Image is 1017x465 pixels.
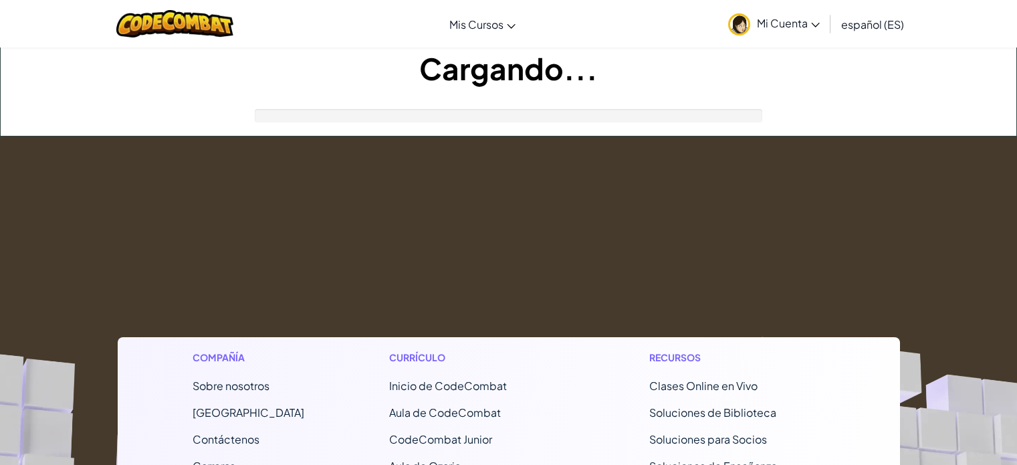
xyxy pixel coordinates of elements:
a: Mis Cursos [443,6,522,42]
a: Sobre nosotros [193,379,269,393]
h1: Currículo [389,351,565,365]
a: CodeCombat Junior [389,432,492,446]
a: español (ES) [834,6,911,42]
span: Inicio de CodeCombat [389,379,507,393]
a: [GEOGRAPHIC_DATA] [193,405,304,420]
a: Soluciones para Socios [649,432,767,446]
a: Soluciones de Biblioteca [649,405,776,420]
img: CodeCombat logo [116,10,233,37]
span: Mi Cuenta [757,16,820,30]
img: avatar [728,13,750,35]
h1: Recursos [649,351,825,365]
a: Aula de CodeCombat [389,405,501,420]
span: Contáctenos [193,432,259,446]
span: Mis Cursos [449,17,503,31]
h1: Cargando... [1,48,1016,89]
h1: Compañía [193,351,304,365]
span: español (ES) [841,17,904,31]
a: Mi Cuenta [721,3,826,45]
a: Clases Online en Vivo [649,379,758,393]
